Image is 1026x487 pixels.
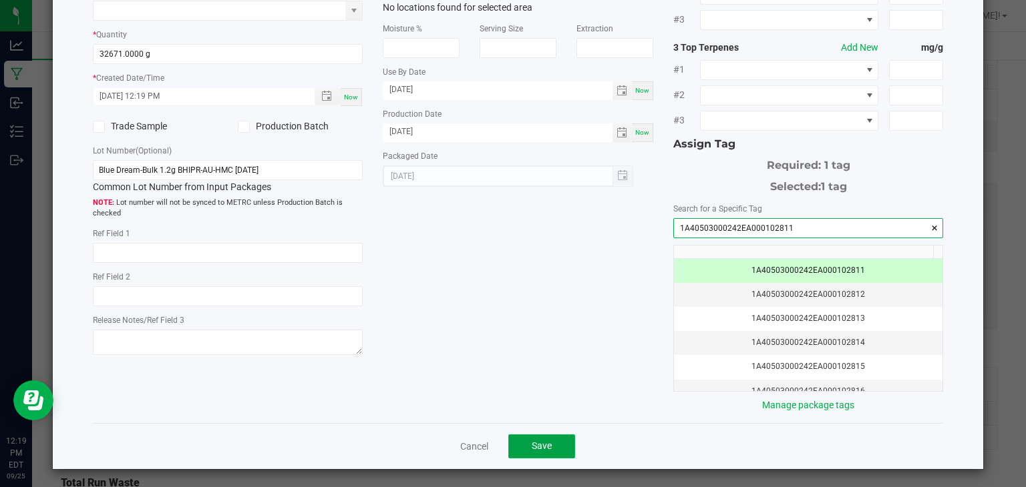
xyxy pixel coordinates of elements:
span: Now [635,87,649,94]
span: #3 [673,13,700,27]
span: 1 tag [821,180,847,193]
label: Use By Date [383,66,425,78]
span: NO DATA FOUND [700,10,878,30]
label: Production Batch [238,119,363,133]
input: Date [383,81,613,98]
label: Ref Field 1 [93,227,130,239]
span: Lot number will not be synced to METRC unless Production Batch is checked [93,197,363,219]
span: Save [532,440,552,451]
label: Release Notes/Ref Field 3 [93,314,184,326]
div: 1A40503000242EA000102813 [682,312,935,325]
span: (Optional) [136,146,172,155]
span: NO DATA FOUND [700,60,878,80]
label: Ref Field 2 [93,271,130,283]
span: Now [635,129,649,136]
label: Quantity [96,29,127,41]
span: #2 [673,88,700,102]
div: 1A40503000242EA000102816 [682,385,935,398]
div: Common Lot Number from Input Packages [93,160,363,194]
input: Date [383,123,613,140]
span: Toggle popup [315,88,341,105]
a: Cancel [460,440,488,453]
label: Moisture % [383,23,422,35]
div: 1A40503000242EA000102812 [682,288,935,301]
button: Add New [841,41,878,55]
label: Trade Sample [93,119,218,133]
span: Toggle calendar [613,123,632,142]
strong: 3 Top Terpenes [673,41,782,55]
button: Save [508,434,575,458]
input: Created Datetime [94,88,301,105]
label: Search for a Specific Tag [673,203,762,215]
a: Manage package tags [762,400,854,410]
iframe: Resource center [13,380,53,420]
div: 1A40503000242EA000102814 [682,336,935,349]
span: #1 [673,63,700,77]
label: Packaged Date [383,150,438,162]
span: No locations found for selected area [383,2,532,13]
label: Production Date [383,108,442,120]
span: NO DATA FOUND [700,111,878,131]
label: Extraction [576,23,613,35]
div: Selected: [673,173,944,195]
div: Assign Tag [673,136,944,152]
strong: mg/g [889,41,943,55]
span: clear [930,221,938,235]
div: 1A40503000242EA000102815 [682,360,935,373]
span: NO DATA FOUND [700,85,878,105]
span: Toggle calendar [613,81,632,100]
div: Required: 1 tag [673,152,944,173]
span: #3 [673,113,700,127]
label: Created Date/Time [96,72,164,84]
label: Serving Size [480,23,523,35]
span: Now [344,93,358,101]
div: 1A40503000242EA000102811 [682,264,935,277]
label: Lot Number [93,145,172,157]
